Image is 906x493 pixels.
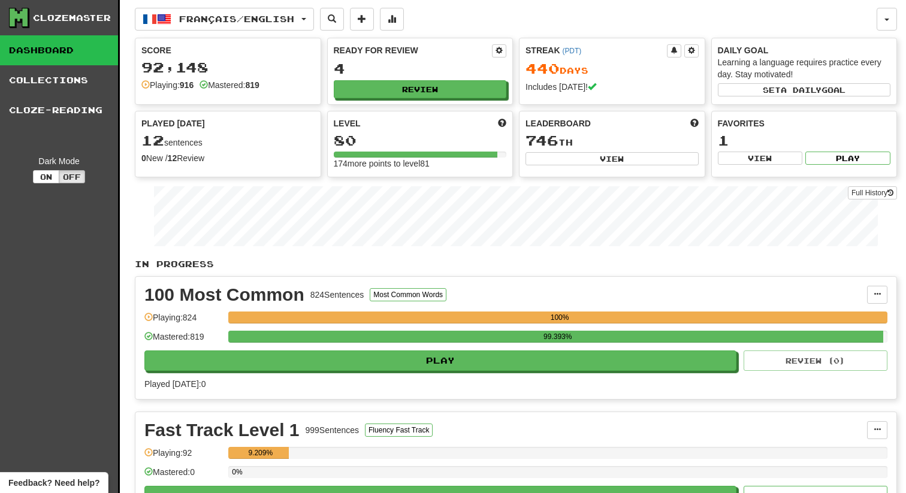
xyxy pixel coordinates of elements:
div: 100% [232,311,887,323]
div: Fast Track Level 1 [144,421,300,439]
div: Mastered: 0 [144,466,222,486]
div: 92,148 [141,60,315,75]
button: Review (0) [744,350,887,371]
button: Seta dailygoal [718,83,891,96]
div: Daily Goal [718,44,891,56]
button: Play [144,350,736,371]
button: On [33,170,59,183]
button: Search sentences [320,8,344,31]
button: Off [59,170,85,183]
button: View [526,152,699,165]
div: 100 Most Common [144,286,304,304]
span: Open feedback widget [8,477,99,489]
div: Playing: 824 [144,311,222,331]
div: th [526,133,699,149]
div: Clozemaster [33,12,111,24]
div: Favorites [718,117,891,129]
span: Level [334,117,361,129]
strong: 916 [180,80,194,90]
strong: 12 [168,153,177,163]
span: Leaderboard [526,117,591,129]
div: Score [141,44,315,56]
div: Streak [526,44,667,56]
div: Dark Mode [9,155,109,167]
button: Add sentence to collection [350,8,374,31]
span: 746 [526,132,558,149]
div: New / Review [141,152,315,164]
a: (PDT) [562,47,581,55]
p: In Progress [135,258,897,270]
div: 999 Sentences [306,424,360,436]
div: Day s [526,61,699,77]
span: a daily [781,86,822,94]
div: 99.393% [232,331,883,343]
span: 440 [526,60,560,77]
button: More stats [380,8,404,31]
div: Playing: [141,79,194,91]
span: This week in points, UTC [690,117,699,129]
span: Score more points to level up [498,117,506,129]
button: Play [805,152,890,165]
div: Learning a language requires practice every day. Stay motivated! [718,56,891,80]
div: 4 [334,61,507,76]
div: Includes [DATE]! [526,81,699,93]
div: 9.209% [232,447,289,459]
div: Playing: 92 [144,447,222,467]
div: Mastered: [200,79,259,91]
span: Played [DATE] [141,117,205,129]
strong: 819 [245,80,259,90]
button: Review [334,80,507,98]
div: sentences [141,133,315,149]
a: Full History [848,186,897,199]
div: Ready for Review [334,44,493,56]
button: View [718,152,803,165]
button: Most Common Words [370,288,446,301]
div: 824 Sentences [310,289,364,301]
div: Mastered: 819 [144,331,222,350]
span: Français / English [179,14,294,24]
button: Fluency Fast Track [365,424,433,437]
strong: 0 [141,153,146,163]
div: 80 [334,133,507,148]
span: Played [DATE]: 0 [144,379,206,389]
span: 12 [141,132,164,149]
button: Français/English [135,8,314,31]
div: 1 [718,133,891,148]
div: 174 more points to level 81 [334,158,507,170]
